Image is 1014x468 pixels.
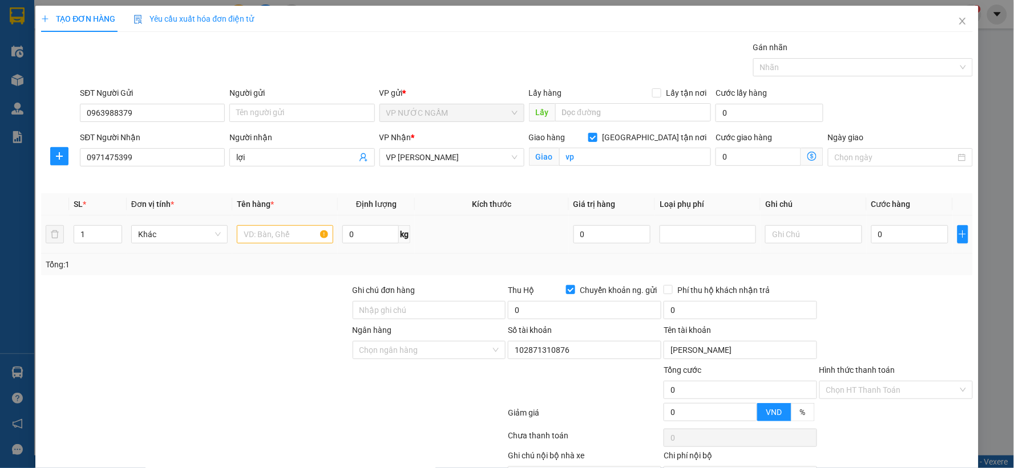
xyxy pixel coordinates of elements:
input: Ngày giao [835,151,956,164]
button: Close [947,6,979,38]
input: VD: Bàn, Ghế [237,225,333,243]
label: Hình thức thanh toán [819,365,895,375]
span: plus [41,15,49,23]
button: plus [958,225,968,243]
th: Ghi chú [761,193,866,215]
span: SL [74,200,83,209]
input: Ghi chú đơn hàng [353,301,506,319]
div: SĐT Người Gửi [80,87,225,99]
span: Cước hàng [871,200,911,209]
span: Khác [138,226,221,243]
label: Số tài khoản [508,325,552,335]
span: VP NƯỚC NGẦM [386,104,518,121]
div: VP gửi [379,87,524,99]
span: VND [766,408,782,417]
button: plus [50,147,68,165]
span: Giao [529,148,559,166]
span: [GEOGRAPHIC_DATA] tận nơi [597,131,711,144]
span: VP Nhận [379,133,411,142]
span: Chuyển khoản ng. gửi [575,284,661,296]
span: Tên hàng [237,200,274,209]
label: Tên tài khoản [664,325,711,335]
label: Cước giao hàng [716,133,772,142]
input: Cước lấy hàng [716,104,823,122]
span: kg [399,225,410,243]
label: Ngân hàng [353,325,392,335]
th: Loại phụ phí [655,193,761,215]
input: Tên tài khoản [664,341,817,359]
span: Lấy tận nơi [661,87,711,99]
input: Cước giao hàng [716,148,801,166]
label: Cước lấy hàng [716,88,767,97]
label: Gán nhãn [753,43,788,52]
span: Yêu cầu xuất hóa đơn điện tử [134,14,254,23]
span: close [958,17,967,26]
div: SĐT Người Nhận [80,131,225,144]
div: Chi phí nội bộ [664,449,817,466]
span: Lấy hàng [529,88,562,97]
div: Giảm giá [507,406,662,426]
input: Dọc đường [555,103,712,121]
span: Định lượng [356,200,397,209]
label: Ghi chú đơn hàng [353,286,415,295]
label: Ngày giao [828,133,864,142]
span: Lấy [529,103,555,121]
span: Tổng cước [664,365,701,375]
span: Giao hàng [529,133,565,142]
input: 0 [573,225,651,243]
button: delete [46,225,64,243]
span: TẠO ĐƠN HÀNG [41,14,115,23]
span: plus [51,152,68,161]
span: Phí thu hộ khách nhận trả [673,284,774,296]
input: Ghi Chú [765,225,862,243]
span: Kích thước [472,200,511,209]
input: Ngân hàng [359,341,491,359]
span: dollar-circle [807,152,817,161]
div: Ghi chú nội bộ nhà xe [508,449,661,466]
input: Số tài khoản [508,341,661,359]
span: Giá trị hàng [573,200,616,209]
span: VP THANH CHƯƠNG [386,149,518,166]
span: Đơn vị tính [131,200,174,209]
span: plus [958,230,968,239]
span: Thu Hộ [508,286,534,295]
img: icon [134,15,143,24]
div: Chưa thanh toán [507,429,662,449]
div: Người nhận [229,131,374,144]
input: Giao tận nơi [559,148,712,166]
div: Tổng: 1 [46,258,391,271]
div: Người gửi [229,87,374,99]
span: % [800,408,806,417]
span: user-add [359,153,368,162]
